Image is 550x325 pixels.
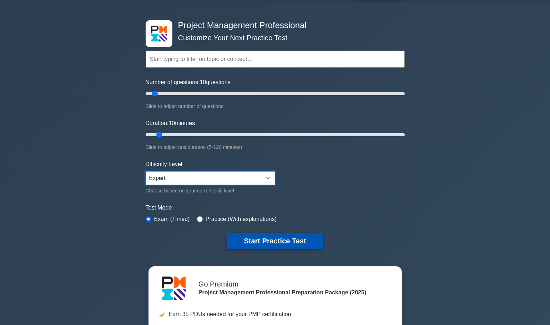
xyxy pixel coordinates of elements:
[146,78,231,87] label: Number of questions: questions
[146,102,405,110] div: Slide to adjust number of questions
[146,203,405,212] label: Test Mode
[146,160,182,169] label: Difficulty Level
[168,120,175,126] span: 10
[175,20,370,31] h4: Project Management Professional
[146,143,405,151] div: Slide to adjust test duration (5-120 minutes)
[227,233,323,249] button: Start Practice Test
[146,186,275,195] div: Choose based on your current skill level
[146,51,405,68] input: Start typing to filter on topic or concept...
[200,79,206,85] span: 10
[206,215,277,223] label: Practice (With explanations)
[154,215,190,223] label: Exam (Timed)
[146,119,195,128] label: Duration: minutes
